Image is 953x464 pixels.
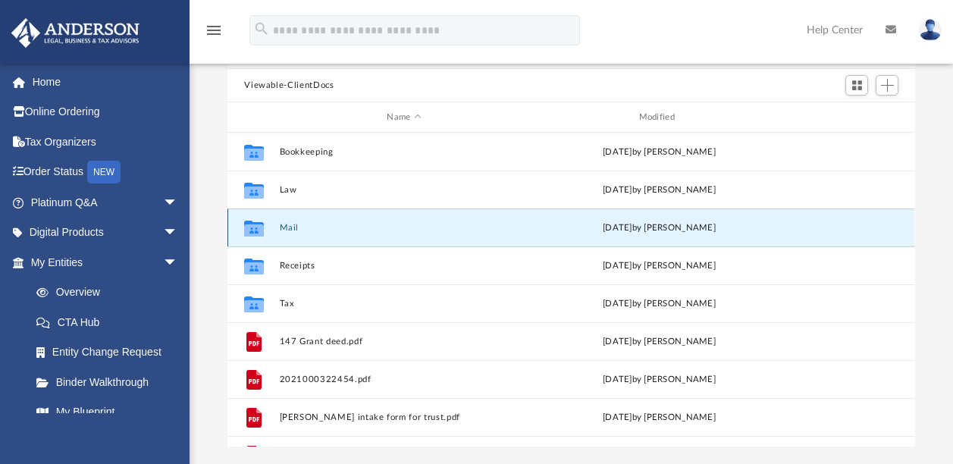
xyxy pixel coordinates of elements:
button: Receipts [280,261,528,271]
div: [DATE] by [PERSON_NAME] [535,259,784,273]
div: NEW [87,161,121,183]
div: [DATE] by [PERSON_NAME] [535,335,784,349]
button: Tax [280,299,528,309]
div: [DATE] by [PERSON_NAME] [535,297,784,311]
i: menu [205,21,223,39]
a: Tax Organizers [11,127,201,157]
a: My Entitiesarrow_drop_down [11,247,201,277]
div: grid [227,133,914,447]
button: Viewable-ClientDocs [244,79,334,92]
div: [DATE] by [PERSON_NAME] [535,411,784,425]
button: [PERSON_NAME] intake form for trust.pdf [280,412,528,422]
button: 147 Grant deed.pdf [280,337,528,346]
a: Entity Change Request [21,337,201,368]
span: arrow_drop_down [163,247,193,278]
button: Law [280,185,528,195]
img: User Pic [919,19,942,41]
div: [DATE] by [PERSON_NAME] [535,146,784,159]
img: Anderson Advisors Platinum Portal [7,18,144,48]
a: CTA Hub [21,307,201,337]
button: 2021000322454.pdf [280,375,528,384]
a: Order StatusNEW [11,157,201,188]
a: My Blueprint [21,397,193,428]
div: id [791,111,897,124]
a: Online Ordering [11,97,201,127]
div: Name [279,111,528,124]
div: Modified [534,111,784,124]
a: menu [205,29,223,39]
a: Platinum Q&Aarrow_drop_down [11,187,201,218]
div: [DATE] by [PERSON_NAME] [535,221,784,235]
a: Overview [21,277,201,308]
a: Digital Productsarrow_drop_down [11,218,201,248]
a: Binder Walkthrough [21,367,201,397]
button: Mail [280,223,528,233]
div: by [PERSON_NAME] [535,183,784,197]
span: arrow_drop_down [163,187,193,218]
button: Bookkeeping [280,147,528,157]
button: Switch to Grid View [845,75,868,96]
a: Home [11,67,201,97]
div: [DATE] by [PERSON_NAME] [535,373,784,387]
i: search [253,20,270,37]
div: id [234,111,272,124]
button: Add [876,75,898,96]
span: [DATE] [603,186,632,194]
span: arrow_drop_down [163,218,193,249]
